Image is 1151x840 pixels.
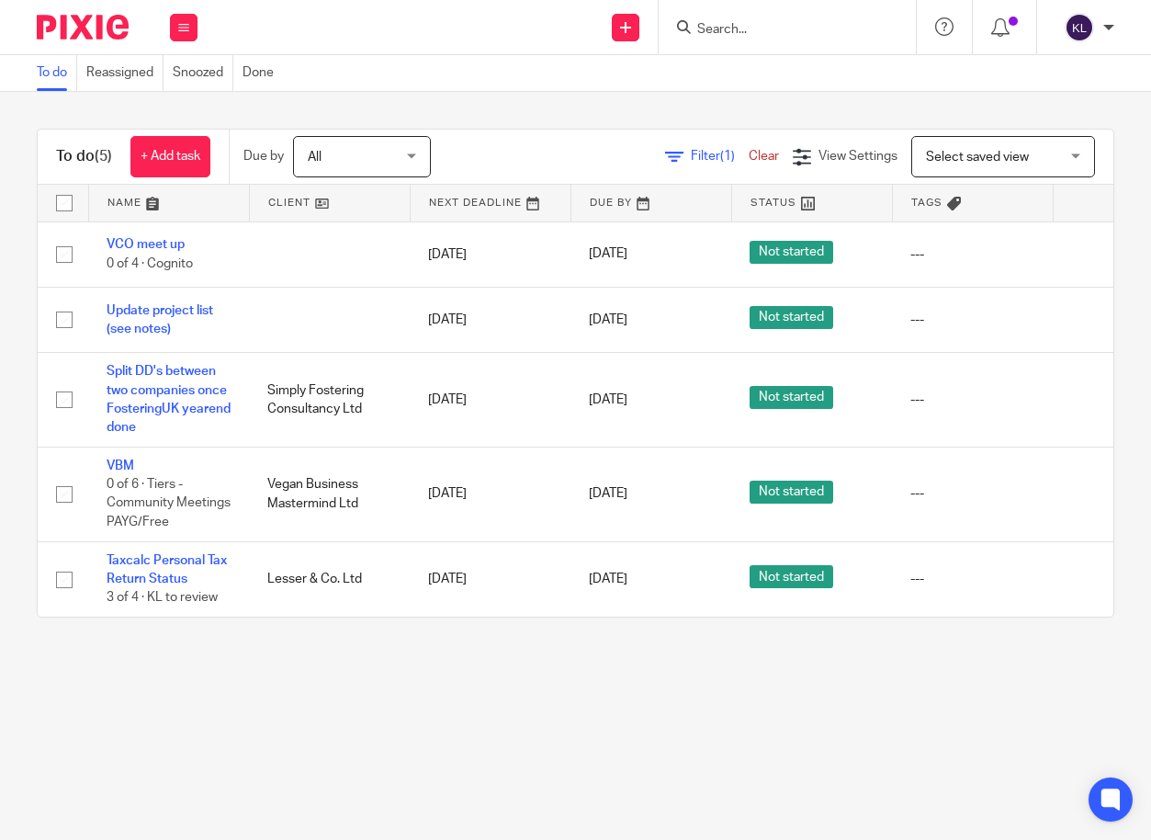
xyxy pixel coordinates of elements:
[37,55,77,91] a: To do
[589,248,627,261] span: [DATE]
[173,55,233,91] a: Snoozed
[410,353,570,447] td: [DATE]
[243,147,284,165] p: Due by
[37,15,129,40] img: Pixie
[249,447,410,541] td: Vegan Business Mastermind Ltd
[750,481,833,504] span: Not started
[910,391,1034,409] div: ---
[243,55,283,91] a: Done
[410,447,570,541] td: [DATE]
[107,478,231,528] span: 0 of 6 · Tiers - Community Meetings PAYG/Free
[107,257,193,270] span: 0 of 4 · Cognito
[750,241,833,264] span: Not started
[589,488,627,501] span: [DATE]
[86,55,164,91] a: Reassigned
[911,198,942,208] span: Tags
[107,460,134,472] a: VBM
[750,565,833,588] span: Not started
[818,150,897,163] span: View Settings
[410,221,570,287] td: [DATE]
[107,554,227,585] a: Taxcalc Personal Tax Return Status
[910,570,1034,588] div: ---
[107,365,231,434] a: Split DD's between two companies once FosteringUK yearend done
[691,150,749,163] span: Filter
[589,393,627,406] span: [DATE]
[410,287,570,352] td: [DATE]
[95,149,112,164] span: (5)
[910,245,1034,264] div: ---
[249,353,410,447] td: Simply Fostering Consultancy Ltd
[926,151,1029,164] span: Select saved view
[910,311,1034,329] div: ---
[720,150,735,163] span: (1)
[56,147,112,166] h1: To do
[107,304,213,335] a: Update project list (see notes)
[107,592,218,605] span: 3 of 4 · KL to review
[1065,13,1094,42] img: svg%3E
[750,306,833,329] span: Not started
[750,386,833,409] span: Not started
[695,22,861,39] input: Search
[107,238,185,251] a: VCO meet up
[910,484,1034,503] div: ---
[410,541,570,617] td: [DATE]
[589,573,627,585] span: [DATE]
[589,313,627,326] span: [DATE]
[130,136,210,177] a: + Add task
[249,541,410,617] td: Lesser & Co. Ltd
[749,150,779,163] a: Clear
[308,151,322,164] span: All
